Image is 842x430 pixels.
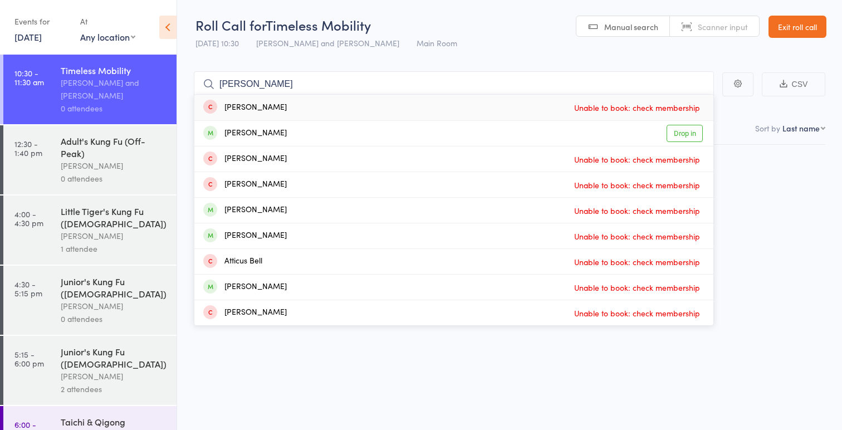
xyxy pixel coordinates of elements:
[61,370,167,383] div: [PERSON_NAME]
[571,177,703,193] span: Unable to book: check membership
[195,16,266,34] span: Roll Call for
[604,21,658,32] span: Manual search
[203,101,287,114] div: [PERSON_NAME]
[417,37,457,48] span: Main Room
[61,135,167,159] div: Adult's Kung Fu (Off-Peak)
[571,151,703,168] span: Unable to book: check membership
[203,153,287,165] div: [PERSON_NAME]
[194,71,714,97] input: Search by name
[571,305,703,321] span: Unable to book: check membership
[256,37,399,48] span: [PERSON_NAME] and [PERSON_NAME]
[14,12,69,31] div: Events for
[755,123,780,134] label: Sort by
[762,72,825,96] button: CSV
[571,279,703,296] span: Unable to book: check membership
[61,312,167,325] div: 0 attendees
[14,69,44,86] time: 10:30 - 11:30 am
[3,125,177,194] a: 12:30 -1:40 pmAdult's Kung Fu (Off-Peak)[PERSON_NAME]0 attendees
[3,266,177,335] a: 4:30 -5:15 pmJunior's Kung Fu ([DEMOGRAPHIC_DATA])[PERSON_NAME]0 attendees
[61,242,167,255] div: 1 attendee
[631,150,825,179] div: Style
[61,172,167,185] div: 0 attendees
[203,281,287,294] div: [PERSON_NAME]
[266,16,371,34] span: Timeless Mobility
[636,167,821,174] div: Current / Next Rank
[14,350,44,368] time: 5:15 - 6:00 pm
[203,255,262,268] div: Atticus Bell
[61,205,167,229] div: Little Tiger's Kung Fu ([DEMOGRAPHIC_DATA])
[14,139,42,157] time: 12:30 - 1:40 pm
[203,178,287,191] div: [PERSON_NAME]
[571,228,703,245] span: Unable to book: check membership
[61,159,167,172] div: [PERSON_NAME]
[571,202,703,219] span: Unable to book: check membership
[61,76,167,102] div: [PERSON_NAME] and [PERSON_NAME]
[61,383,167,395] div: 2 attendees
[61,416,167,428] div: Taichi & Qigong
[61,229,167,242] div: [PERSON_NAME]
[203,204,287,217] div: [PERSON_NAME]
[203,229,287,242] div: [PERSON_NAME]
[80,12,135,31] div: At
[667,125,703,142] a: Drop in
[61,300,167,312] div: [PERSON_NAME]
[61,102,167,115] div: 0 attendees
[14,209,43,227] time: 4:00 - 4:30 pm
[571,253,703,270] span: Unable to book: check membership
[782,123,820,134] div: Last name
[61,345,167,370] div: Junior's Kung Fu ([DEMOGRAPHIC_DATA])
[203,306,287,319] div: [PERSON_NAME]
[203,127,287,140] div: [PERSON_NAME]
[80,31,135,43] div: Any location
[61,275,167,300] div: Junior's Kung Fu ([DEMOGRAPHIC_DATA])
[61,64,167,76] div: Timeless Mobility
[698,21,748,32] span: Scanner input
[195,37,239,48] span: [DATE] 10:30
[3,196,177,265] a: 4:00 -4:30 pmLittle Tiger's Kung Fu ([DEMOGRAPHIC_DATA])[PERSON_NAME]1 attendee
[14,31,42,43] a: [DATE]
[768,16,826,38] a: Exit roll call
[3,336,177,405] a: 5:15 -6:00 pmJunior's Kung Fu ([DEMOGRAPHIC_DATA])[PERSON_NAME]2 attendees
[571,99,703,116] span: Unable to book: check membership
[3,55,177,124] a: 10:30 -11:30 amTimeless Mobility[PERSON_NAME] and [PERSON_NAME]0 attendees
[14,280,42,297] time: 4:30 - 5:15 pm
